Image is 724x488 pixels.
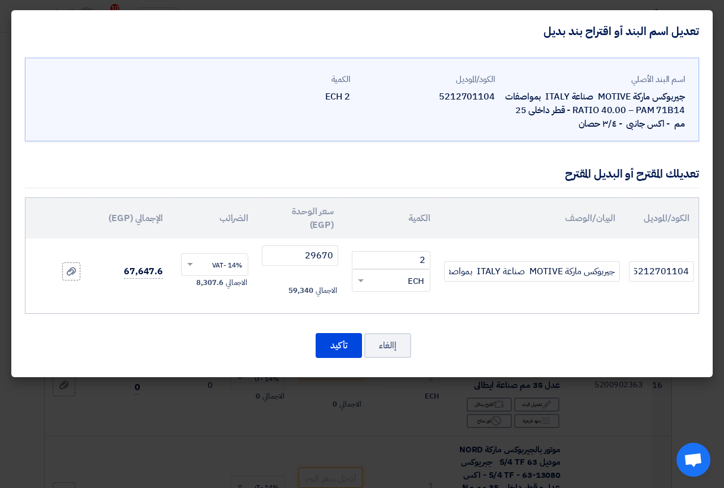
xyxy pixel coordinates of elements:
div: اسم البند الأصلي [504,73,685,86]
h4: تعديل اسم البند أو اقتراح بند بديل [544,24,699,38]
th: الكود/الموديل [624,198,699,239]
div: الكود/الموديل [359,73,495,86]
input: أدخل سعر الوحدة [262,245,338,266]
div: تعديلك المقترح أو البديل المقترح [565,165,699,182]
div: 5212701104 [359,90,495,103]
th: الضرائب [172,198,257,239]
span: الاجمالي [316,285,337,296]
input: Add Item Description [444,261,620,282]
th: الكمية [343,198,439,239]
span: ECH [408,275,424,288]
th: البيان/الوصف [439,198,624,239]
button: إالغاء [364,333,411,358]
th: سعر الوحدة (EGP) [257,198,343,239]
button: تأكيد [316,333,362,358]
input: RFQ_STEP1.ITEMS.2.AMOUNT_TITLE [352,251,430,269]
a: Open chat [676,443,710,477]
span: 67,647.6 [124,265,163,279]
div: الكمية [214,73,350,86]
input: الموديل [629,261,694,282]
div: جيربوكس ماركة MOTIVE صناعة ITALY بمواصفات RATIO 40.00 – PAM 71B14 - قطر داخلى 25 مم - اكس جانبى -... [504,90,685,131]
span: 8,307.6 [196,277,223,288]
th: الإجمالي (EGP) [94,198,172,239]
div: 2 ECH [214,90,350,103]
span: الاجمالي [226,277,247,288]
span: 59,340 [288,285,313,296]
ng-select: VAT [181,253,248,276]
